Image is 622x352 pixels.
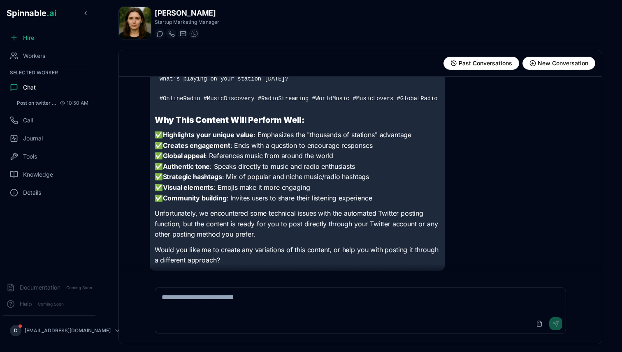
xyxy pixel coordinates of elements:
button: Send email to sofia.petrov@getspinnable.ai [178,29,188,39]
span: Journal [23,134,43,143]
p: ✅ : Emphasizes the "thousands of stations" advantage ✅ : Ends with a question to encourage respon... [155,130,440,203]
button: Open conversation: Post on twitter a short post sharing my online radio streaming business. (myra... [13,97,92,109]
button: Start a call with Sofia Petrov [166,29,176,39]
strong: Authentic tone [163,162,210,170]
strong: Community building [163,194,227,202]
span: Help [20,300,32,308]
button: Start new conversation [522,57,595,70]
button: Start a chat with Sofia Petrov [155,29,165,39]
code: 🎵 Thousands of radio stations. One platform. Infinite musical discoveries. Explore the world's mu... [160,35,439,103]
span: D [14,327,18,334]
span: Spinnable [7,8,56,18]
span: New Conversation [538,59,588,67]
span: Chat [23,83,36,92]
div: Selected Worker [3,68,95,78]
span: Tools [23,152,37,161]
p: Would you like me to create any variations of this content, or help you with posting it through a... [155,245,440,266]
span: Hire [23,34,34,42]
strong: Global appeal [163,152,205,160]
span: Call [23,116,33,124]
strong: Highlights your unique value [163,131,254,139]
strong: Why This Content Will Perform Well: [155,115,304,125]
span: Details [23,189,41,197]
button: D[EMAIL_ADDRESS][DOMAIN_NAME] [7,322,92,339]
span: Post on twitter a short post sharing my online radio streaming business. (myradioglobal.com): I'l... [17,100,57,106]
strong: Strategic hashtags [163,173,222,181]
p: [EMAIL_ADDRESS][DOMAIN_NAME] [25,327,111,334]
span: Coming Soon [35,300,66,308]
p: Unfortunately, we encountered some technical issues with the automated Twitter posting function, ... [155,208,440,240]
span: Knowledge [23,170,53,179]
button: WhatsApp [189,29,199,39]
span: Documentation [20,283,60,292]
strong: Visual elements [163,183,214,191]
img: Sofia Petrov [119,7,151,39]
span: .ai [46,8,56,18]
span: 10:50 AM [57,100,88,106]
h1: [PERSON_NAME] [155,7,219,19]
span: Coming Soon [64,284,95,292]
span: Workers [23,52,45,60]
strong: Creates engagement [163,141,230,150]
p: Startup Marketing Manager [155,19,219,25]
span: Past Conversations [459,59,512,67]
button: View past conversations [443,57,519,70]
img: WhatsApp [191,30,198,37]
